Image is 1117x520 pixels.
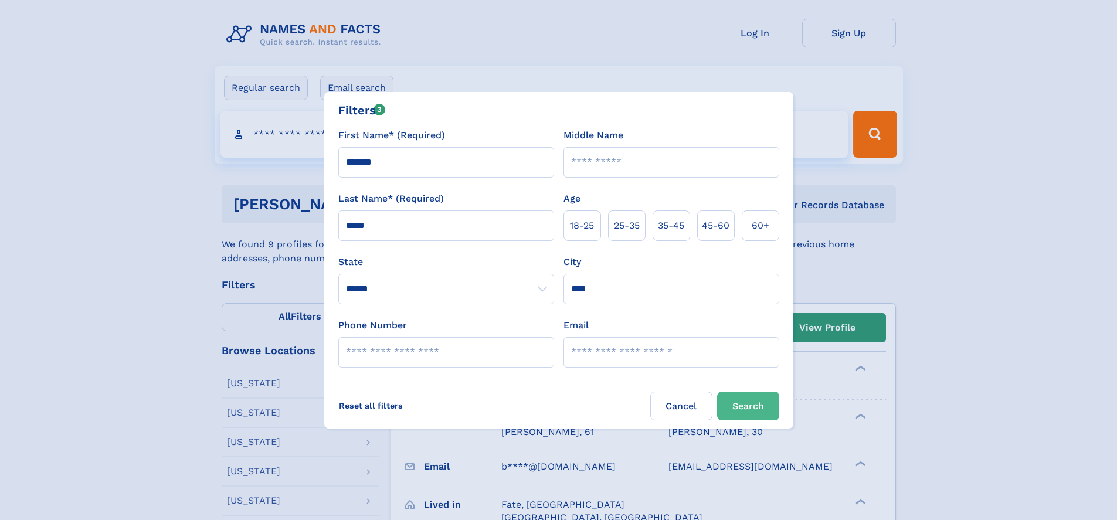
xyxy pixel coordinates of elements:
button: Search [717,392,779,420]
label: Reset all filters [331,392,410,420]
label: Age [563,192,580,206]
label: State [338,255,554,269]
label: Last Name* (Required) [338,192,444,206]
label: City [563,255,581,269]
span: 35‑45 [658,219,684,233]
label: Email [563,318,589,332]
label: Phone Number [338,318,407,332]
div: Filters [338,101,386,119]
label: Middle Name [563,128,623,142]
span: 45‑60 [702,219,729,233]
span: 18‑25 [570,219,594,233]
label: Cancel [650,392,712,420]
label: First Name* (Required) [338,128,445,142]
span: 60+ [752,219,769,233]
span: 25‑35 [614,219,640,233]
